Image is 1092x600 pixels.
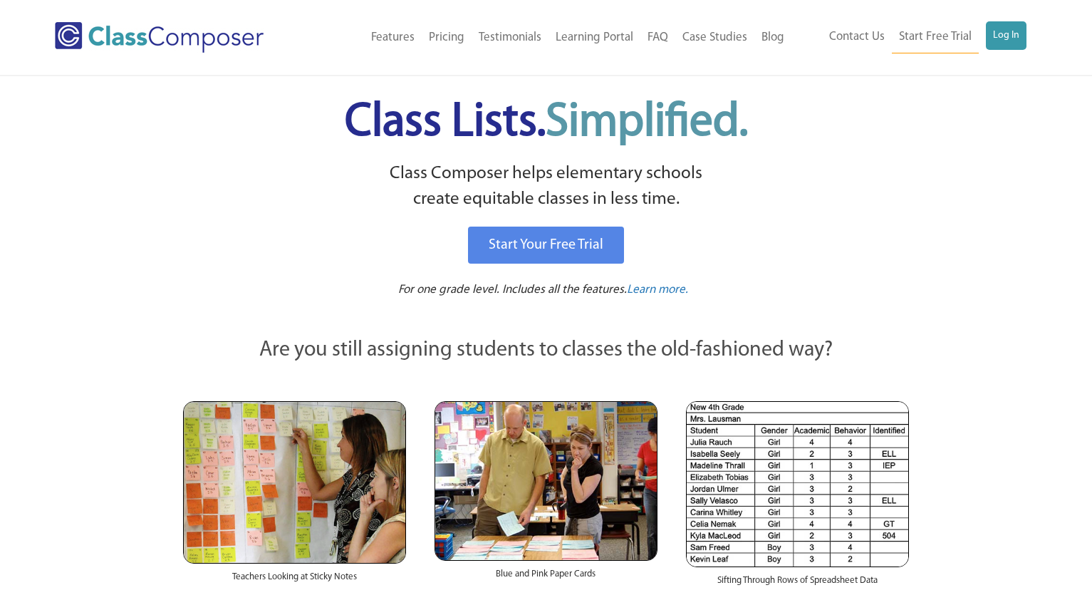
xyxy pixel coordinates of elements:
img: Spreadsheets [686,401,909,567]
span: Simplified. [546,100,748,146]
div: Blue and Pink Paper Cards [435,561,657,595]
div: Teachers Looking at Sticky Notes [183,564,406,598]
a: Start Your Free Trial [468,227,624,264]
span: For one grade level. Includes all the features. [398,284,627,296]
a: Start Free Trial [892,21,979,53]
a: Case Studies [675,22,754,53]
a: Learning Portal [548,22,640,53]
nav: Header Menu [791,21,1026,53]
a: Pricing [422,22,472,53]
nav: Header Menu [311,22,792,53]
img: Class Composer [55,22,264,53]
img: Teachers Looking at Sticky Notes [183,401,406,564]
a: Blog [754,22,791,53]
img: Blue and Pink Paper Cards [435,401,657,560]
span: Start Your Free Trial [489,238,603,252]
a: Features [364,22,422,53]
a: Log In [986,21,1026,50]
a: FAQ [640,22,675,53]
span: Learn more. [627,284,688,296]
a: Learn more. [627,281,688,299]
a: Contact Us [822,21,892,53]
p: Are you still assigning students to classes the old-fashioned way? [183,335,910,366]
p: Class Composer helps elementary schools create equitable classes in less time. [181,161,912,213]
span: Class Lists. [345,100,748,146]
a: Testimonials [472,22,548,53]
